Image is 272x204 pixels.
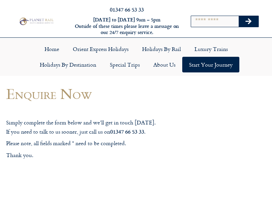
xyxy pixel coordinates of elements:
[147,57,182,72] a: About Us
[74,17,180,36] h6: [DATE] to [DATE] 9am – 5pm Outside of these times please leave a message on our 24/7 enquiry serv...
[38,41,66,57] a: Home
[239,16,258,27] button: Search
[182,57,239,72] a: Start your Journey
[110,5,144,13] a: 01347 66 53 33
[66,41,135,57] a: Orient Express Holidays
[3,41,269,72] nav: Menu
[6,139,177,148] p: Please note, all fields marked * need to be completed.
[110,128,144,135] strong: 01347 66 53 33
[6,86,177,102] h1: Enquire Now
[135,41,188,57] a: Holidays by Rail
[6,118,177,136] p: Simply complete the form below and we’ll get in touch [DATE]. If you need to talk to us sooner, j...
[103,57,147,72] a: Special Trips
[6,151,177,160] p: Thank you.
[33,57,103,72] a: Holidays by Destination
[18,17,54,26] img: Planet Rail Train Holidays Logo
[188,41,235,57] a: Luxury Trains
